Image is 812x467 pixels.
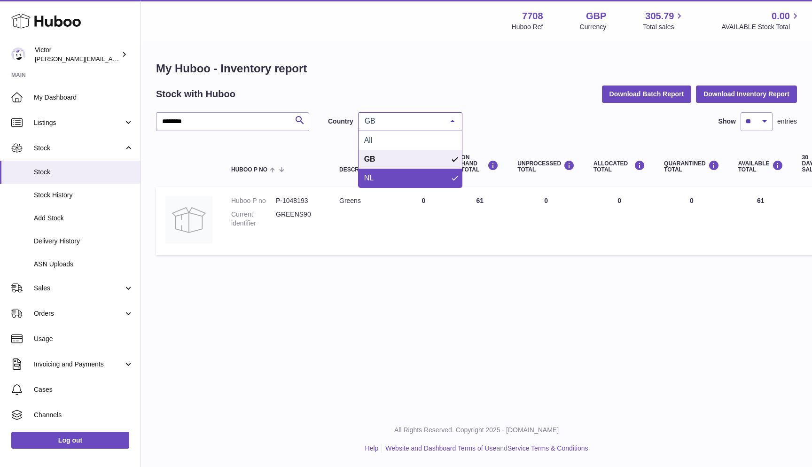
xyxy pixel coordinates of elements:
[34,144,124,153] span: Stock
[34,335,133,343] span: Usage
[721,10,801,31] a: 0.00 AVAILABLE Stock Total
[517,160,575,173] div: UNPROCESSED Total
[156,88,235,101] h2: Stock with Huboo
[602,86,692,102] button: Download Batch Report
[580,23,607,31] div: Currency
[339,196,386,205] div: Greens
[512,23,543,31] div: Huboo Ref
[738,160,783,173] div: AVAILABLE Total
[34,309,124,318] span: Orders
[34,191,133,200] span: Stock History
[34,214,133,223] span: Add Stock
[696,86,797,102] button: Download Inventory Report
[34,360,124,369] span: Invoicing and Payments
[729,187,793,255] td: 61
[34,237,133,246] span: Delivery History
[231,210,276,228] dt: Current identifier
[508,187,584,255] td: 0
[364,155,375,163] span: GB
[11,47,25,62] img: victor@erbology.co
[584,187,655,255] td: 0
[34,118,124,127] span: Listings
[231,196,276,205] dt: Huboo P no
[718,117,736,126] label: Show
[276,210,320,228] dd: GREENS90
[382,444,588,453] li: and
[522,10,543,23] strong: 7708
[586,10,606,23] strong: GBP
[593,160,645,173] div: ALLOCATED Total
[34,260,133,269] span: ASN Uploads
[34,168,133,177] span: Stock
[328,117,353,126] label: Country
[165,196,212,243] img: product image
[721,23,801,31] span: AVAILABLE Stock Total
[645,10,674,23] span: 305.79
[34,284,124,293] span: Sales
[643,23,685,31] span: Total sales
[690,197,694,204] span: 0
[34,93,133,102] span: My Dashboard
[11,432,129,449] a: Log out
[777,117,797,126] span: entries
[385,444,496,452] a: Website and Dashboard Terms of Use
[34,411,133,420] span: Channels
[364,136,373,144] span: All
[772,10,790,23] span: 0.00
[507,444,588,452] a: Service Terms & Conditions
[231,167,267,173] span: Huboo P no
[364,174,374,182] span: NL
[395,187,452,255] td: 0
[35,46,119,63] div: Victor
[156,61,797,76] h1: My Huboo - Inventory report
[452,187,508,255] td: 61
[461,155,499,173] div: ON HAND Total
[35,55,188,62] span: [PERSON_NAME][EMAIL_ADDRESS][DOMAIN_NAME]
[276,196,320,205] dd: P-1048193
[339,167,378,173] span: Description
[148,426,804,435] p: All Rights Reserved. Copyright 2025 - [DOMAIN_NAME]
[643,10,685,31] a: 305.79 Total sales
[362,117,443,126] span: GB
[34,385,133,394] span: Cases
[365,444,379,452] a: Help
[664,160,719,173] div: QUARANTINED Total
